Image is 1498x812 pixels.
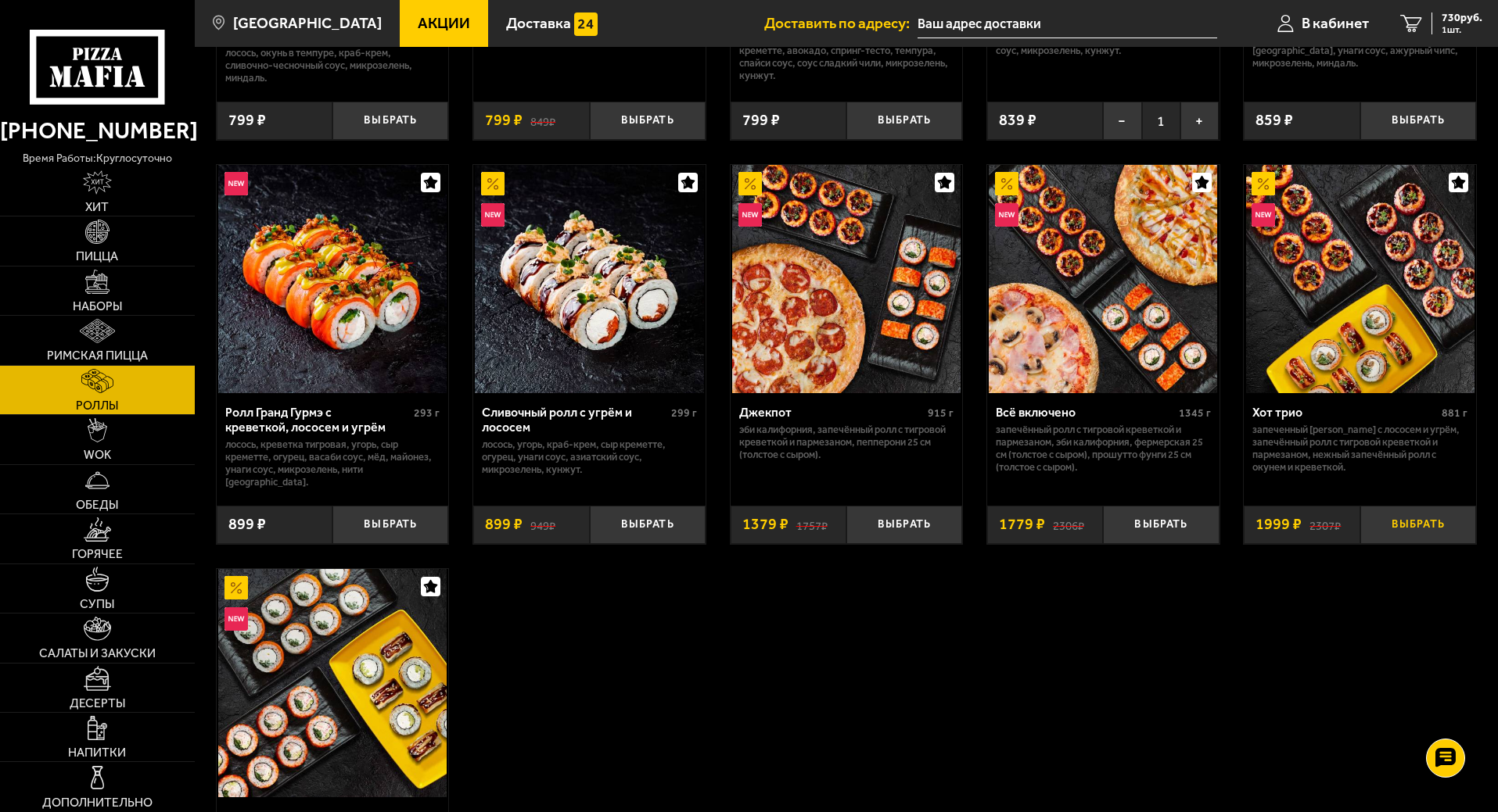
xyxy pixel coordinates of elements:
img: Новинка [738,203,762,227]
span: 1 [1142,102,1180,140]
p: лосось, угорь, креветка тигровая, Сыр креметте, авокадо, спринг-тесто, темпура, спайси соус, соус... [739,32,954,82]
img: Акционный [738,172,762,195]
img: Акционный [1252,172,1275,195]
span: 881 г [1442,406,1467,420]
span: 293 г [414,406,440,420]
button: Выбрать [590,506,706,544]
img: Совершенная классика [218,569,447,797]
span: 1999 ₽ [1256,517,1302,532]
span: Наборы [73,300,122,313]
button: Выбрать [846,506,962,544]
span: Горячее [72,548,123,560]
img: Акционный [481,172,505,195]
span: Роллы [76,399,118,412]
span: Обеды [76,499,118,511]
button: Выбрать [590,102,706,140]
span: 1379 ₽ [742,517,789,532]
s: 2306 ₽ [1053,517,1084,532]
img: Ролл Гранд Гурмэ с креветкой, лососем и угрём [218,165,447,393]
span: Десерты [70,697,125,710]
span: Доставка [506,16,571,30]
s: 2307 ₽ [1309,517,1341,532]
img: Новинка [225,172,248,195]
img: Новинка [481,203,505,227]
p: лосось, креветка тигровая, угорь, Сыр креметте, огурец, васаби соус, мёд, майонез, унаги соус, ми... [225,438,440,488]
input: Ваш адрес доставки [918,9,1217,38]
span: Хит [85,201,109,213]
a: НовинкаРолл Гранд Гурмэ с креветкой, лососем и угрём [217,165,449,393]
span: Пицца [76,250,118,263]
div: Сливочный ролл с угрём и лососем [482,405,667,435]
div: Ролл Гранд Гурмэ с креветкой, лососем и угрём [225,405,411,435]
span: Напитки [68,746,126,759]
a: АкционныйНовинкаСовершенная классика [217,569,449,797]
img: Акционный [225,576,248,599]
button: Выбрать [332,102,448,140]
a: АкционныйНовинкаСливочный ролл с угрём и лососем [473,165,706,393]
img: Сливочный ролл с угрём и лососем [475,165,703,393]
span: Супы [80,598,114,610]
div: Хот трио [1252,405,1438,420]
p: угорь, креветка спайси, краб-крем, огурец, [GEOGRAPHIC_DATA], унаги соус, ажурный чипс, микрозеле... [1252,32,1467,70]
button: Выбрать [1360,102,1476,140]
span: 1345 г [1179,406,1211,420]
a: АкционныйНовинкаВсё включено [987,165,1220,393]
s: 1757 ₽ [796,517,828,532]
span: 299 г [671,406,697,420]
span: 799 ₽ [485,113,523,128]
span: Доставить по адресу: [764,16,918,30]
span: 799 ₽ [742,113,780,128]
p: Запечённый ролл с тигровой креветкой и пармезаном, Эби Калифорния, Фермерская 25 см (толстое с сы... [996,424,1211,474]
button: Выбрать [1360,506,1476,544]
img: Новинка [225,607,248,631]
span: [GEOGRAPHIC_DATA] [233,16,382,30]
img: Всё включено [989,165,1217,393]
span: 839 ₽ [999,113,1036,128]
a: АкционныйНовинкаХот трио [1244,165,1476,393]
span: Салаты и закуски [39,647,156,660]
img: Новинка [1252,203,1275,227]
span: 899 ₽ [485,517,523,532]
p: лосось, окунь в темпуре, краб-крем, сливочно-чесночный соус, микрозелень, миндаль. [225,47,440,84]
span: 1779 ₽ [999,517,1045,532]
button: + [1180,102,1219,140]
img: Акционный [995,172,1018,195]
button: Выбрать [846,102,962,140]
span: 730 руб. [1442,13,1482,23]
p: Эби Калифорния, Запечённый ролл с тигровой креветкой и пармезаном, Пепперони 25 см (толстое с сыр... [739,424,954,461]
s: 849 ₽ [530,113,555,128]
button: Выбрать [1103,506,1219,544]
span: 799 ₽ [228,113,266,128]
img: Хот трио [1246,165,1475,393]
span: 859 ₽ [1256,113,1293,128]
img: 15daf4d41897b9f0e9f617042186c801.svg [574,13,598,36]
img: Джекпот [732,165,961,393]
button: − [1103,102,1141,140]
div: Джекпот [739,405,925,420]
img: Новинка [995,203,1018,227]
div: Всё включено [996,405,1175,420]
span: 1 шт. [1442,25,1482,34]
span: В кабинет [1302,16,1369,30]
span: Римская пицца [47,349,148,362]
p: лосось, угорь, краб-крем, Сыр креметте, огурец, унаги соус, азиатский соус, микрозелень, кунжут. [482,438,697,476]
span: WOK [84,449,111,461]
span: Акции [418,16,470,30]
p: Запеченный [PERSON_NAME] с лососем и угрём, Запечённый ролл с тигровой креветкой и пармезаном, Не... [1252,424,1467,474]
a: АкционныйНовинкаДжекпот [731,165,963,393]
span: 915 г [928,406,954,420]
s: 949 ₽ [530,517,555,532]
span: Дополнительно [42,796,153,809]
button: Выбрать [332,506,448,544]
span: 899 ₽ [228,517,266,532]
